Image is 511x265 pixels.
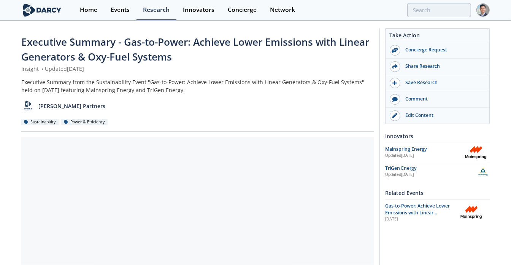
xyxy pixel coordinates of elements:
[228,7,257,13] div: Concierge
[80,7,97,13] div: Home
[385,146,462,153] div: Mainspring Energy
[21,65,374,73] div: Insight Updated [DATE]
[385,165,490,178] a: TriGen Energy Updated[DATE] TriGen Energy
[385,165,476,172] div: TriGen Energy
[39,102,106,110] p: [PERSON_NAME] Partners
[407,3,471,17] input: Advanced Search
[183,7,214,13] div: Innovators
[270,7,295,13] div: Network
[476,3,490,17] img: Profile
[400,96,486,102] div: Comment
[385,172,476,178] div: Updated [DATE]
[400,79,486,86] div: Save Research
[111,7,130,13] div: Events
[143,7,170,13] div: Research
[61,119,108,126] div: Power & Efficiency
[386,108,489,124] a: Edit Content
[400,63,486,70] div: Share Research
[385,186,490,200] div: Related Events
[385,129,490,143] div: Innovators
[386,31,489,42] div: Take Action
[462,146,490,159] img: Mainspring Energy
[400,46,486,53] div: Concierge Request
[400,112,486,119] div: Edit Content
[40,65,45,72] span: •
[385,203,490,223] a: Gas-to-Power: Achieve Lower Emissions with Linear Generators & Oxy-Fuel Systems [DATE] Mainspring...
[385,146,490,159] a: Mainspring Energy Updated[DATE] Mainspring Energy
[21,3,63,17] img: logo-wide.svg
[479,235,503,257] iframe: chat widget
[458,206,485,219] img: Mainspring Energy
[385,203,450,230] span: Gas-to-Power: Achieve Lower Emissions with Linear Generators & Oxy-Fuel Systems
[385,153,462,159] div: Updated [DATE]
[21,35,369,64] span: Executive Summary - Gas-to-Power: Achieve Lower Emissions with Linear Generators & Oxy-Fuel Systems
[385,216,452,222] div: [DATE]
[21,119,59,126] div: Sustainability
[476,165,490,178] img: TriGen Energy
[21,78,374,94] div: Executive Summary from the Sustainability Event "Gas-to-Power: Achieve Lower Emissions with Linea...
